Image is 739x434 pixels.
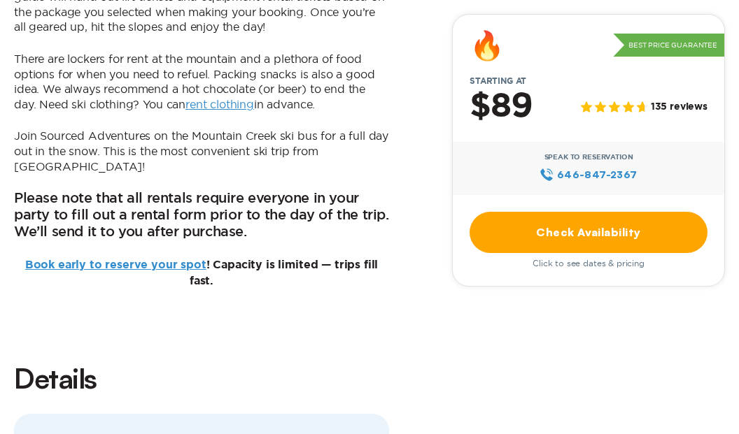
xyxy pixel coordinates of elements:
[557,167,638,182] span: 646‍-847‍-2367
[14,52,389,112] p: There are lockers for rent at the mountain and a plethora of food options for when you need to re...
[651,102,708,114] span: 135 reviews
[14,359,389,397] h2: Details
[470,212,708,253] a: Check Availability
[14,191,389,240] h3: Please note that all rentals require everyone in your party to fill out a rental form prior to th...
[25,259,379,287] b: ! Capacity is limited — trips fill fast.
[470,89,533,125] h2: $89
[533,259,645,268] span: Click to see dates & pricing
[185,98,254,110] a: rent clothing
[613,34,724,57] p: Best Price Guarantee
[544,153,633,161] span: Speak to Reservation
[25,259,206,270] a: Book early to reserve your spot
[540,167,637,182] a: 646‍-847‍-2367
[14,129,389,174] p: Join Sourced Adventures on the Mountain Creek ski bus for a full day out in the snow. This is the...
[453,76,543,86] span: Starting at
[470,31,505,59] div: 🔥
